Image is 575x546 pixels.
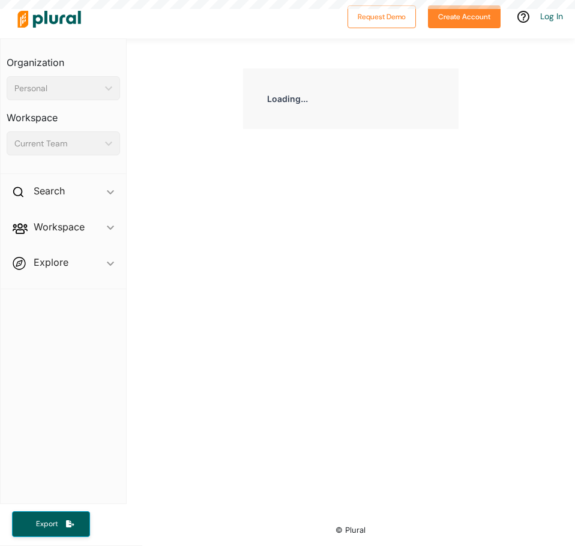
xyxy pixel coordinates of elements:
[428,5,501,28] button: Create Account
[540,11,563,22] a: Log In
[34,184,65,197] h2: Search
[14,137,100,150] div: Current Team
[14,82,100,95] div: Personal
[243,68,459,129] div: Loading...
[28,519,66,529] span: Export
[336,526,366,535] small: © Plural
[348,5,416,28] button: Request Demo
[12,511,90,537] button: Export
[7,45,120,71] h3: Organization
[348,10,416,22] a: Request Demo
[428,10,501,22] a: Create Account
[7,100,120,127] h3: Workspace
